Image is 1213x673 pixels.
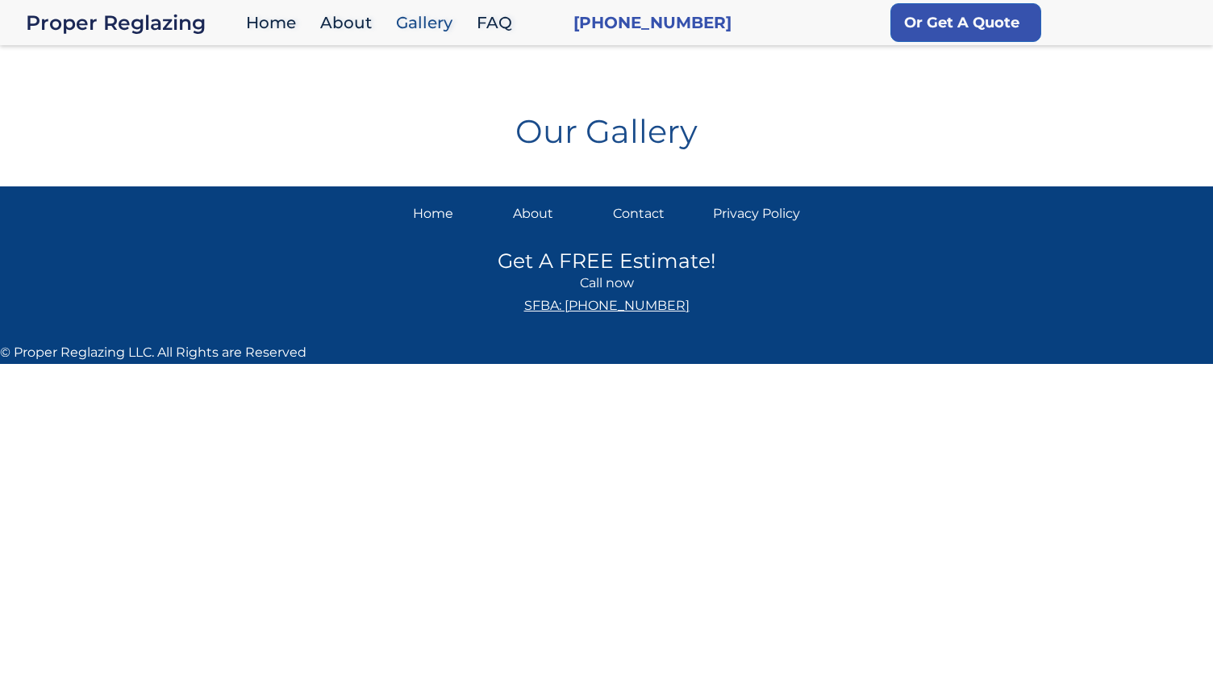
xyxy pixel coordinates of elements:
[890,3,1041,42] a: Or Get A Quote
[238,6,312,40] a: Home
[713,203,800,225] a: Privacy Policy
[24,102,1189,148] h1: Our Gallery
[613,203,700,225] a: Contact
[413,203,500,225] a: Home
[312,6,388,40] a: About
[573,11,732,34] a: [PHONE_NUMBER]
[469,6,528,40] a: FAQ
[513,203,600,225] a: About
[388,6,469,40] a: Gallery
[26,11,238,34] a: Proper Reglazing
